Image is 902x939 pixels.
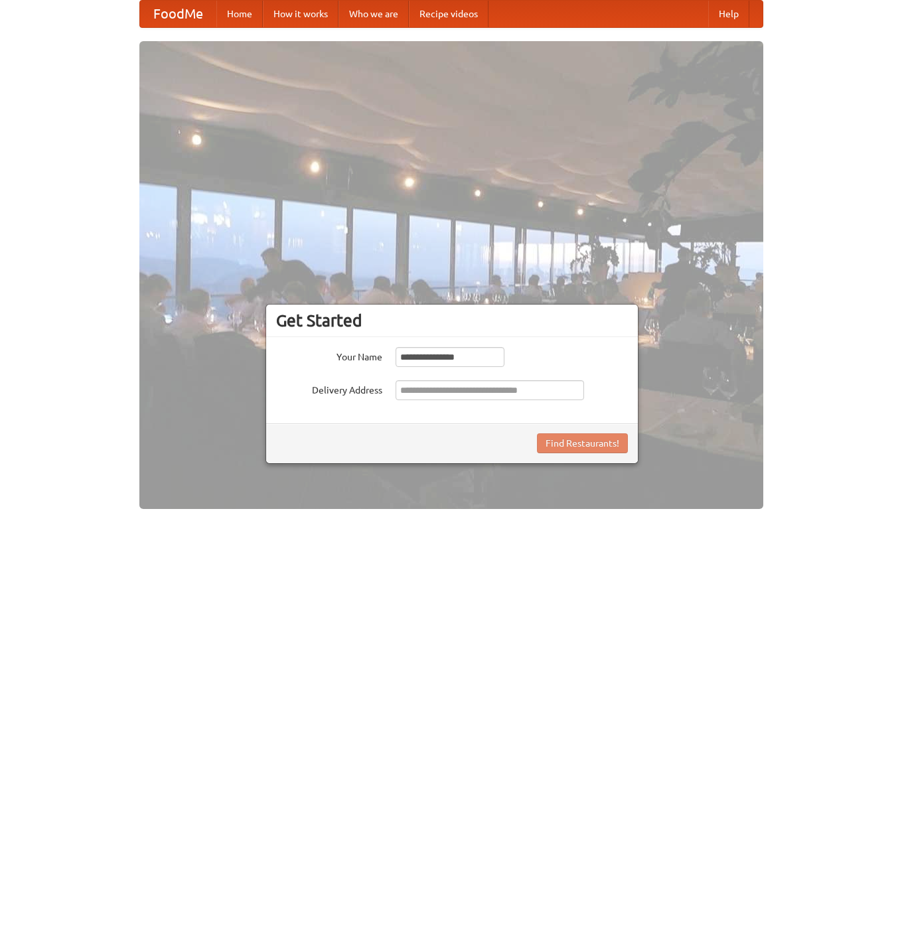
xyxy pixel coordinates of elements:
[140,1,216,27] a: FoodMe
[263,1,338,27] a: How it works
[537,433,628,453] button: Find Restaurants!
[276,347,382,364] label: Your Name
[216,1,263,27] a: Home
[276,311,628,330] h3: Get Started
[276,380,382,397] label: Delivery Address
[708,1,749,27] a: Help
[338,1,409,27] a: Who we are
[409,1,489,27] a: Recipe videos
